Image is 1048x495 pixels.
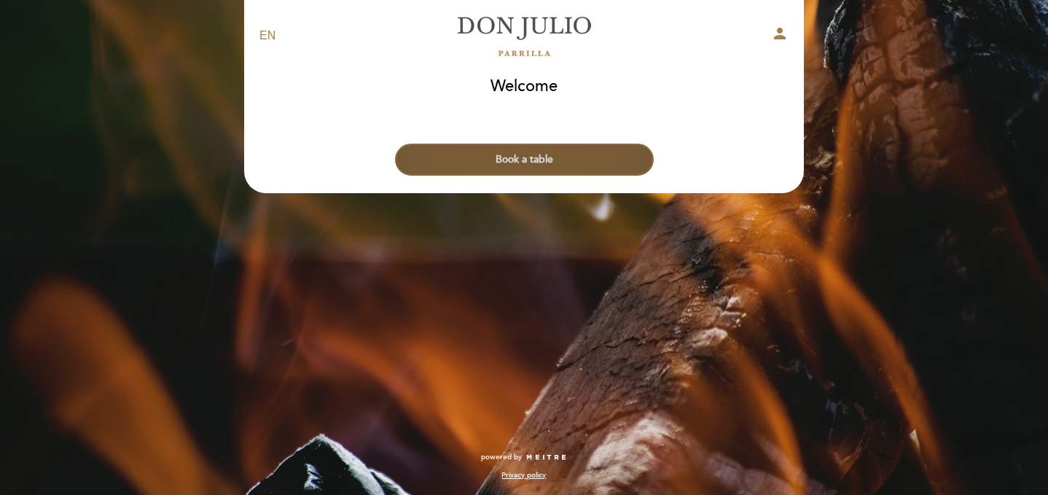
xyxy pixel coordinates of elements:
[771,25,789,42] i: person
[481,452,522,462] span: powered by
[490,78,558,96] h1: Welcome
[525,454,567,461] img: MEITRE
[501,470,546,480] a: Privacy policy
[395,144,654,176] button: Book a table
[433,16,615,56] a: [PERSON_NAME]
[481,452,567,462] a: powered by
[771,25,789,47] button: person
